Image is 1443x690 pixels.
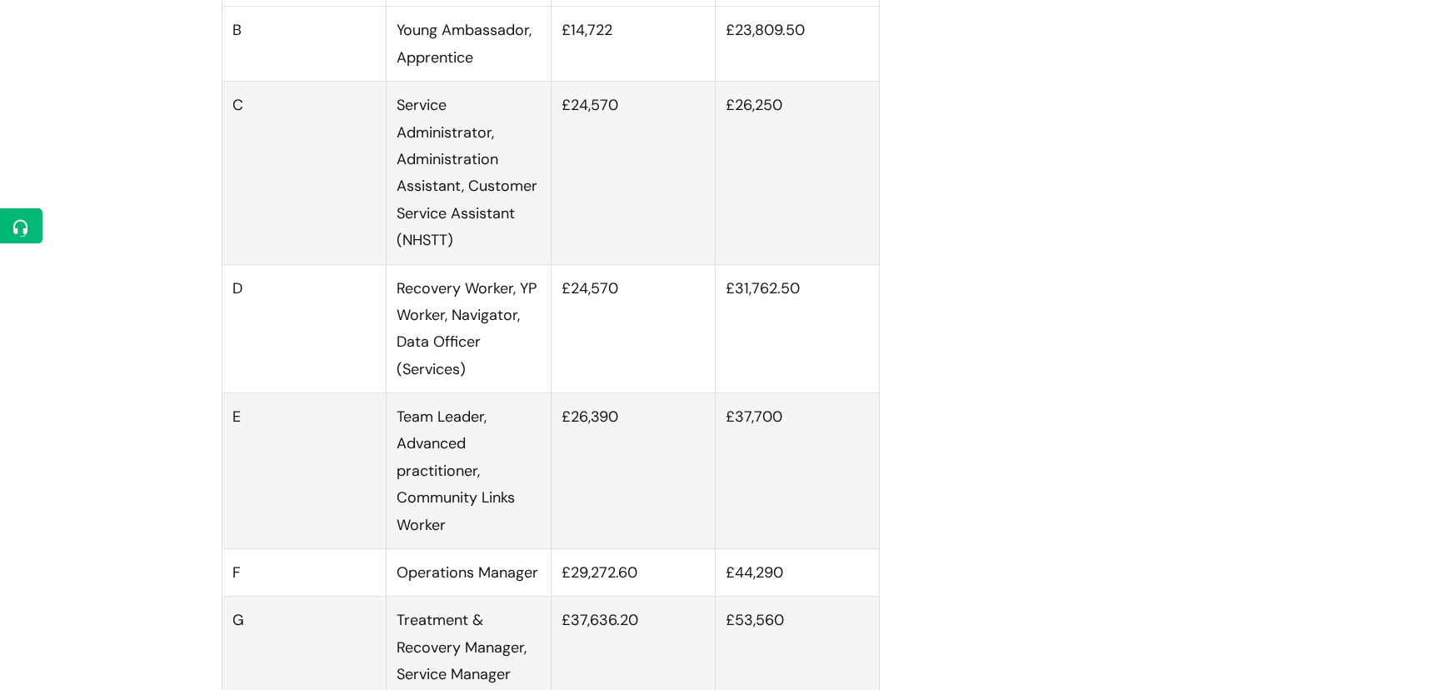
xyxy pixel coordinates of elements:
td: F [222,549,387,597]
td: B [222,7,387,82]
td: £37,700 [715,393,879,549]
td: Operations Manager [387,549,551,597]
td: £26,250 [715,82,879,264]
td: £23,809.50 [715,7,879,82]
td: £24,570 [551,82,715,264]
td: Service Administrator, Administration Assistant, Customer Service Assistant (NHSTT) [387,82,551,264]
td: Recovery Worker, YP Worker, Navigator, Data Officer (Services) [387,264,551,393]
td: Young Ambassador, Apprentice [387,7,551,82]
td: D [222,264,387,393]
td: £14,722 [551,7,715,82]
td: £29,272.60 [551,549,715,597]
td: E [222,393,387,549]
td: £26,390 [551,393,715,549]
td: £31,762.50 [715,264,879,393]
td: £24,570 [551,264,715,393]
td: Team Leader, Advanced practitioner, Community Links Worker [387,393,551,549]
td: C [222,82,387,264]
td: £44,290 [715,549,879,597]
